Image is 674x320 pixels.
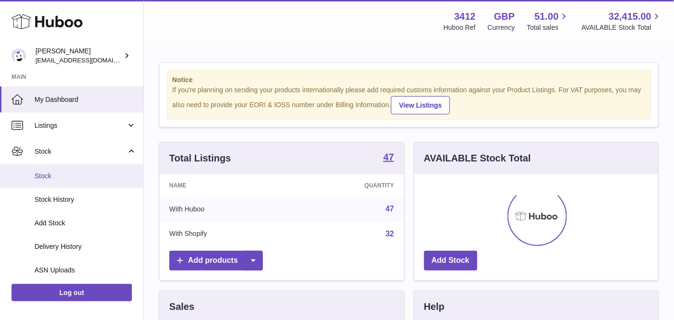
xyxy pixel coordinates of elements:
span: Delivery History [35,242,136,251]
span: Stock [35,172,136,181]
h3: Sales [169,300,194,313]
h3: Help [424,300,445,313]
div: Currency [488,23,515,32]
span: [EMAIL_ADDRESS][DOMAIN_NAME] [35,56,141,64]
span: 32,415.00 [609,10,651,23]
strong: 47 [383,152,394,162]
span: Listings [35,121,126,130]
img: info@beeble.buzz [12,49,26,63]
a: 47 [386,205,394,213]
span: Stock [35,147,126,156]
strong: GBP [494,10,515,23]
span: My Dashboard [35,95,136,104]
strong: 3412 [454,10,476,23]
span: Add Stock [35,219,136,228]
span: Stock History [35,195,136,204]
div: [PERSON_NAME] [35,47,122,65]
span: ASN Uploads [35,266,136,275]
strong: Notice [172,75,646,85]
a: View Listings [391,96,450,114]
td: With Shopify [160,222,291,246]
th: Quantity [291,174,403,197]
a: 32,415.00 AVAILABLE Stock Total [581,10,662,32]
span: AVAILABLE Stock Total [581,23,662,32]
h3: AVAILABLE Stock Total [424,152,531,165]
th: Name [160,174,291,197]
a: Add products [169,251,263,271]
div: Huboo Ref [444,23,476,32]
h3: Total Listings [169,152,231,165]
span: Total sales [527,23,569,32]
td: With Huboo [160,197,291,222]
a: 51.00 Total sales [527,10,569,32]
div: If you're planning on sending your products internationally please add required customs informati... [172,86,646,114]
a: Add Stock [424,251,477,271]
a: 47 [383,152,394,164]
span: 51.00 [534,10,558,23]
a: Log out [12,284,132,301]
a: 32 [386,230,394,238]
